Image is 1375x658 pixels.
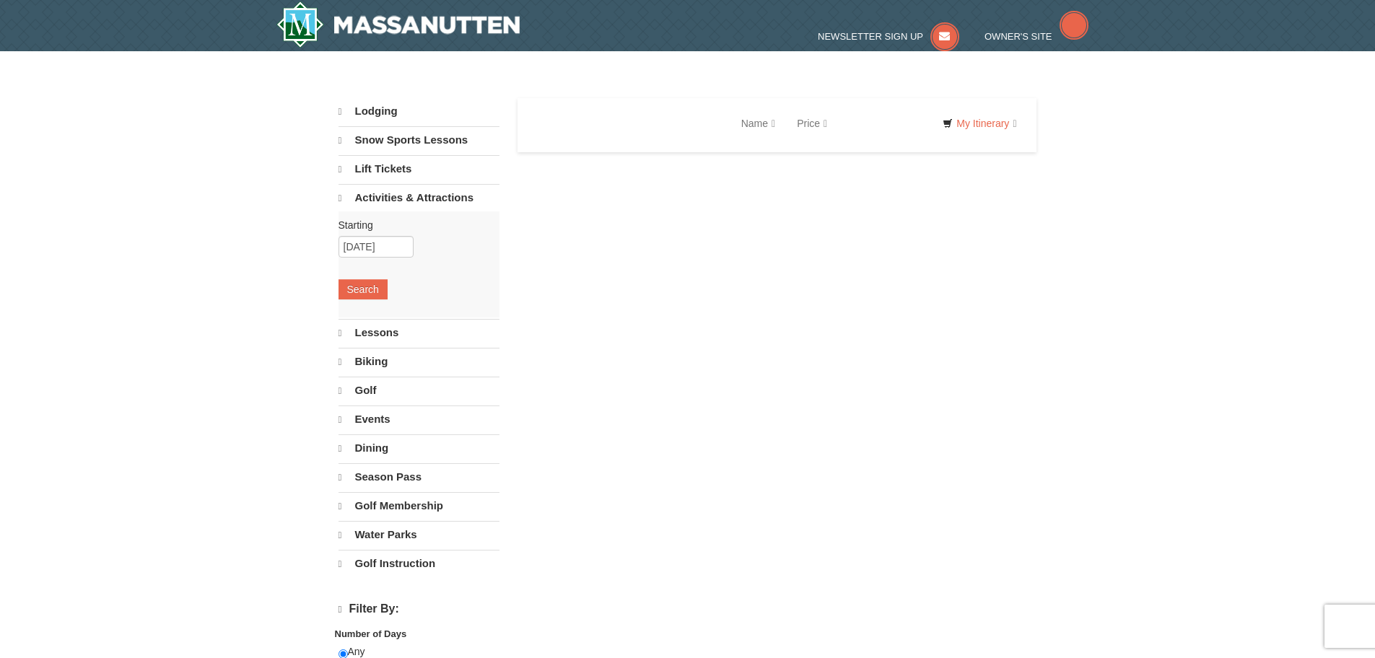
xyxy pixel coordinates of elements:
[339,184,499,211] a: Activities & Attractions
[339,405,499,433] a: Events
[339,377,499,404] a: Golf
[786,109,838,138] a: Price
[339,463,499,491] a: Season Pass
[339,155,499,183] a: Lift Tickets
[339,279,388,299] button: Search
[985,31,1088,42] a: Owner's Site
[339,550,499,577] a: Golf Instruction
[339,492,499,519] a: Golf Membership
[339,348,499,375] a: Biking
[335,628,407,639] strong: Number of Days
[730,109,786,138] a: Name
[339,602,499,616] h4: Filter By:
[339,521,499,548] a: Water Parks
[933,113,1026,134] a: My Itinerary
[339,218,489,232] label: Starting
[276,1,520,48] img: Massanutten Resort Logo
[339,434,499,462] a: Dining
[985,31,1052,42] span: Owner's Site
[276,1,520,48] a: Massanutten Resort
[339,126,499,154] a: Snow Sports Lessons
[339,319,499,346] a: Lessons
[818,31,923,42] span: Newsletter Sign Up
[339,98,499,125] a: Lodging
[818,31,959,42] a: Newsletter Sign Up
